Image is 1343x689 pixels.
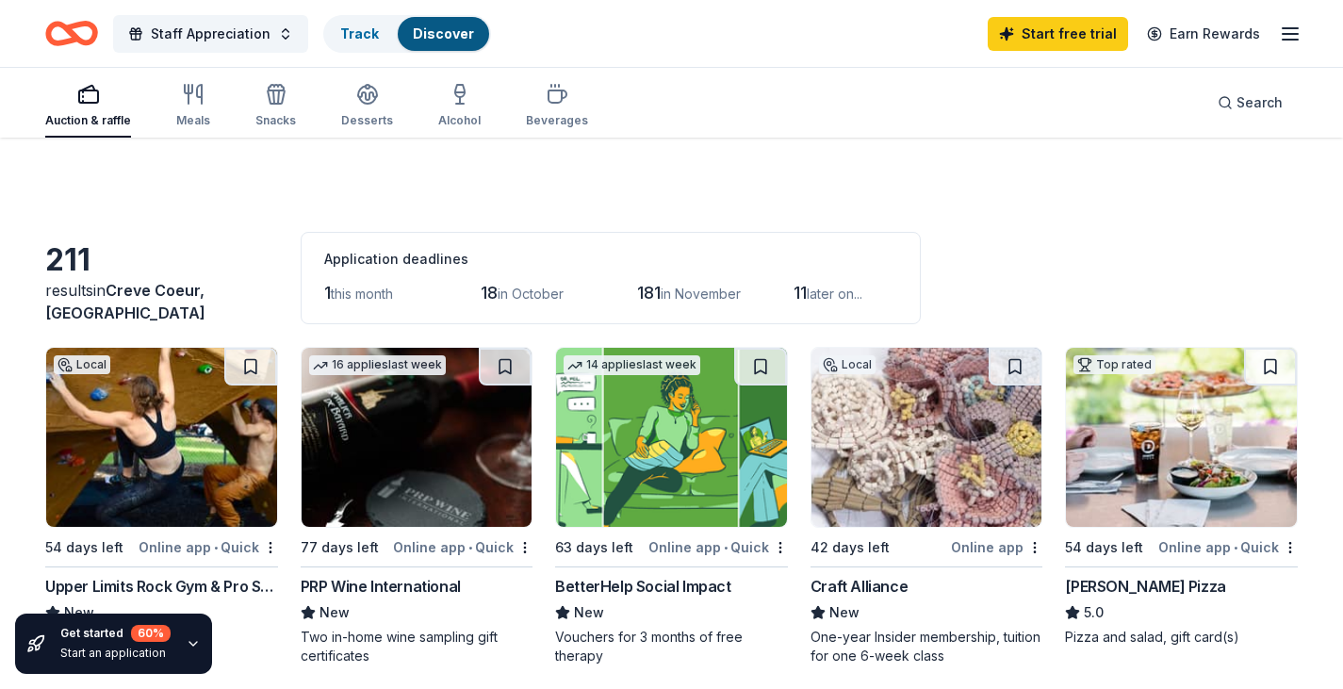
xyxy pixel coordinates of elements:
[45,11,98,56] a: Home
[1065,628,1298,647] div: Pizza and salad, gift card(s)
[341,75,393,138] button: Desserts
[811,536,890,559] div: 42 days left
[819,355,876,374] div: Local
[811,347,1043,665] a: Image for Craft AllianceLocal42 days leftOnline appCraft AllianceNewOne-year Insider membership, ...
[255,113,296,128] div: Snacks
[45,536,123,559] div: 54 days left
[301,536,379,559] div: 77 days left
[555,628,788,665] div: Vouchers for 3 months of free therapy
[1203,84,1298,122] button: Search
[555,347,788,665] a: Image for BetterHelp Social Impact14 applieslast week63 days leftOnline app•QuickBetterHelp Socia...
[988,17,1128,51] a: Start free trial
[648,535,788,559] div: Online app Quick
[323,15,491,53] button: TrackDiscover
[131,625,171,642] div: 60 %
[45,281,205,322] span: in
[811,628,1043,665] div: One-year Insider membership, tuition for one 6-week class
[807,286,862,302] span: later on...
[1065,536,1143,559] div: 54 days left
[1073,355,1155,374] div: Top rated
[393,535,532,559] div: Online app Quick
[45,113,131,128] div: Auction & raffle
[1084,601,1104,624] span: 5.0
[811,575,908,598] div: Craft Alliance
[574,601,604,624] span: New
[139,535,278,559] div: Online app Quick
[468,540,472,555] span: •
[438,113,481,128] div: Alcohol
[45,347,278,647] a: Image for Upper Limits Rock Gym & Pro ShopLocal54 days leftOnline app•QuickUpper Limits Rock Gym ...
[951,535,1042,559] div: Online app
[1136,17,1271,51] a: Earn Rewards
[555,575,730,598] div: BetterHelp Social Impact
[829,601,860,624] span: New
[526,75,588,138] button: Beverages
[498,286,564,302] span: in October
[60,646,171,661] div: Start an application
[556,348,787,527] img: Image for BetterHelp Social Impact
[340,25,379,41] a: Track
[151,23,270,45] span: Staff Appreciation
[46,348,277,527] img: Image for Upper Limits Rock Gym & Pro Shop
[176,113,210,128] div: Meals
[1066,348,1297,527] img: Image for Dewey's Pizza
[324,283,331,303] span: 1
[301,628,533,665] div: Two in-home wine sampling gift certificates
[794,283,807,303] span: 11
[301,347,533,665] a: Image for PRP Wine International16 applieslast week77 days leftOnline app•QuickPRP Wine Internati...
[255,75,296,138] button: Snacks
[1237,91,1283,114] span: Search
[811,348,1042,527] img: Image for Craft Alliance
[413,25,474,41] a: Discover
[526,113,588,128] div: Beverages
[331,286,393,302] span: this month
[555,536,633,559] div: 63 days left
[481,283,498,303] span: 18
[176,75,210,138] button: Meals
[637,283,661,303] span: 181
[1065,347,1298,647] a: Image for Dewey's PizzaTop rated54 days leftOnline app•Quick[PERSON_NAME] Pizza5.0Pizza and salad...
[45,281,205,322] span: Creve Coeur, [GEOGRAPHIC_DATA]
[45,75,131,138] button: Auction & raffle
[45,279,278,324] div: results
[45,241,278,279] div: 211
[1158,535,1298,559] div: Online app Quick
[113,15,308,53] button: Staff Appreciation
[564,355,700,375] div: 14 applies last week
[45,575,278,598] div: Upper Limits Rock Gym & Pro Shop
[661,286,741,302] span: in November
[301,575,461,598] div: PRP Wine International
[724,540,728,555] span: •
[341,113,393,128] div: Desserts
[54,355,110,374] div: Local
[309,355,446,375] div: 16 applies last week
[319,601,350,624] span: New
[214,540,218,555] span: •
[1234,540,1237,555] span: •
[60,625,171,642] div: Get started
[324,248,897,271] div: Application deadlines
[438,75,481,138] button: Alcohol
[302,348,532,527] img: Image for PRP Wine International
[1065,575,1225,598] div: [PERSON_NAME] Pizza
